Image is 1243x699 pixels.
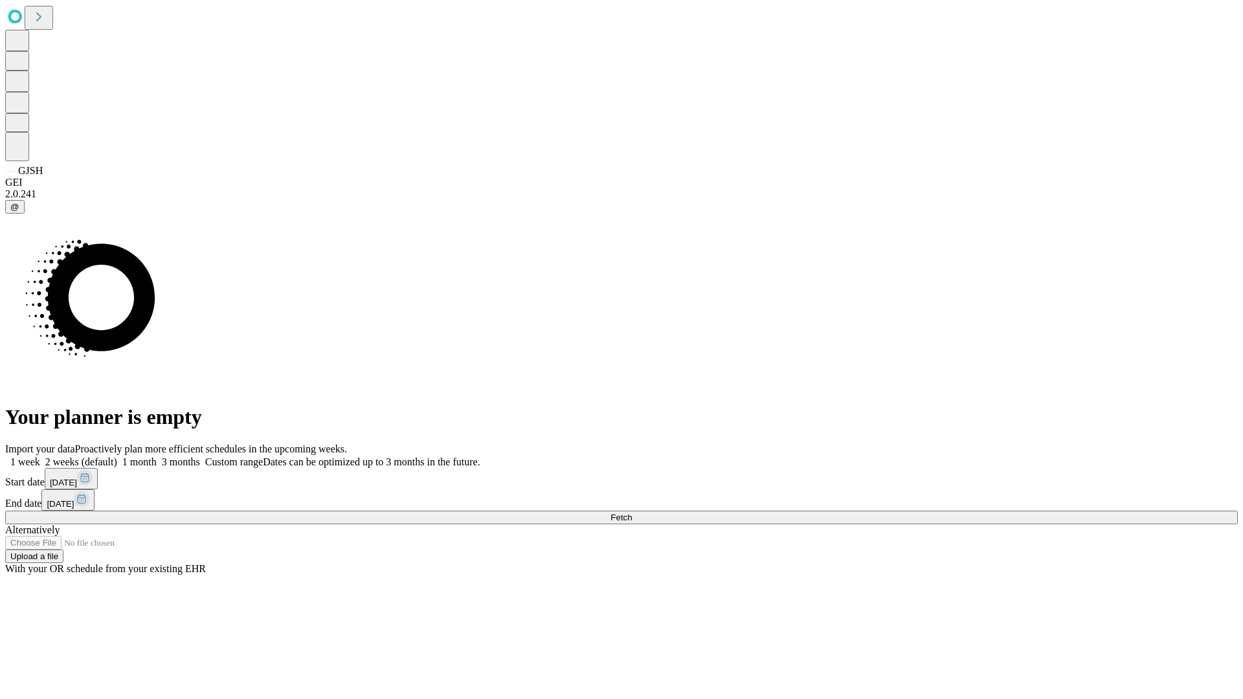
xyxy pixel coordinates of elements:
button: Fetch [5,511,1238,524]
div: End date [5,489,1238,511]
button: @ [5,200,25,214]
div: GEI [5,177,1238,188]
span: Custom range [205,456,263,467]
span: [DATE] [47,499,74,509]
span: @ [10,202,19,212]
button: [DATE] [41,489,95,511]
span: GJSH [18,165,43,176]
span: Fetch [610,513,632,522]
span: Import your data [5,443,75,454]
div: 2.0.241 [5,188,1238,200]
span: With your OR schedule from your existing EHR [5,563,206,574]
span: 1 month [122,456,157,467]
h1: Your planner is empty [5,405,1238,429]
span: Alternatively [5,524,60,535]
span: 1 week [10,456,40,467]
button: Upload a file [5,549,63,563]
div: Start date [5,468,1238,489]
span: [DATE] [50,478,77,487]
span: Dates can be optimized up to 3 months in the future. [263,456,480,467]
span: 3 months [162,456,200,467]
span: Proactively plan more efficient schedules in the upcoming weeks. [75,443,347,454]
span: 2 weeks (default) [45,456,117,467]
button: [DATE] [45,468,98,489]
